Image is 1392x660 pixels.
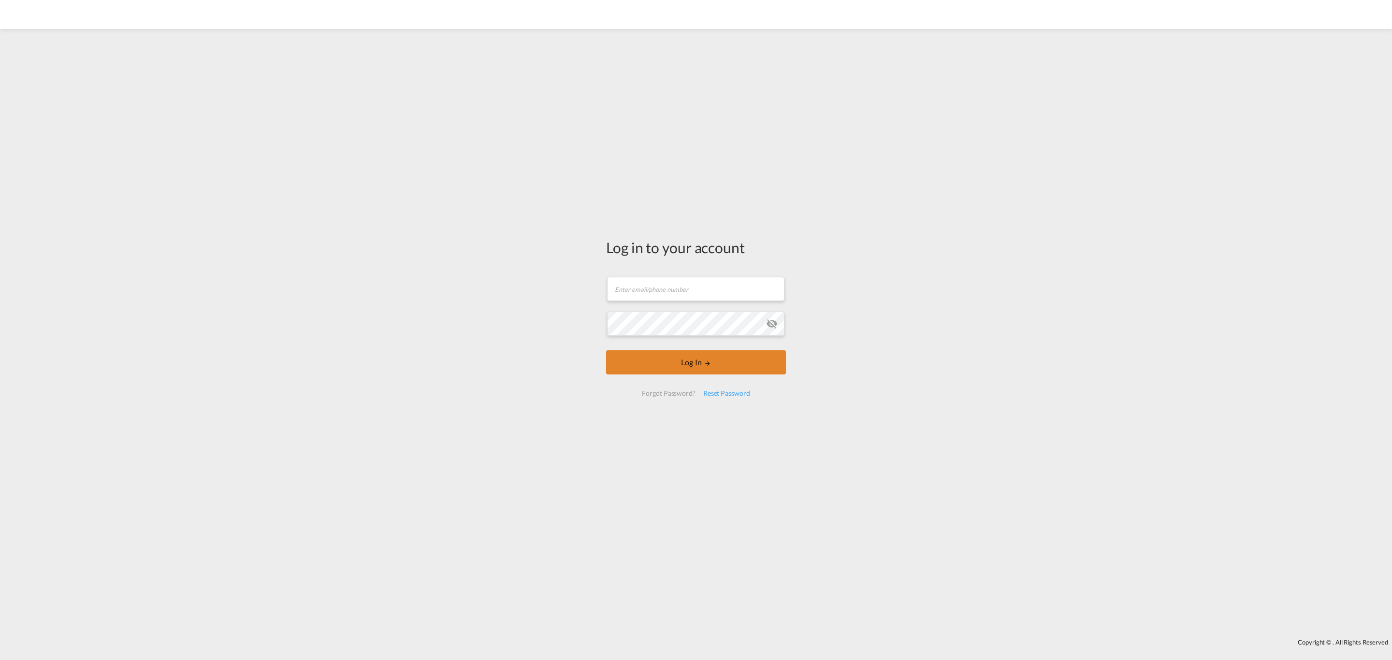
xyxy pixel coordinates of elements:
[766,318,778,330] md-icon: icon-eye-off
[606,237,786,258] div: Log in to your account
[606,350,786,374] button: LOGIN
[699,385,754,402] div: Reset Password
[607,277,784,301] input: Enter email/phone number
[638,385,699,402] div: Forgot Password?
